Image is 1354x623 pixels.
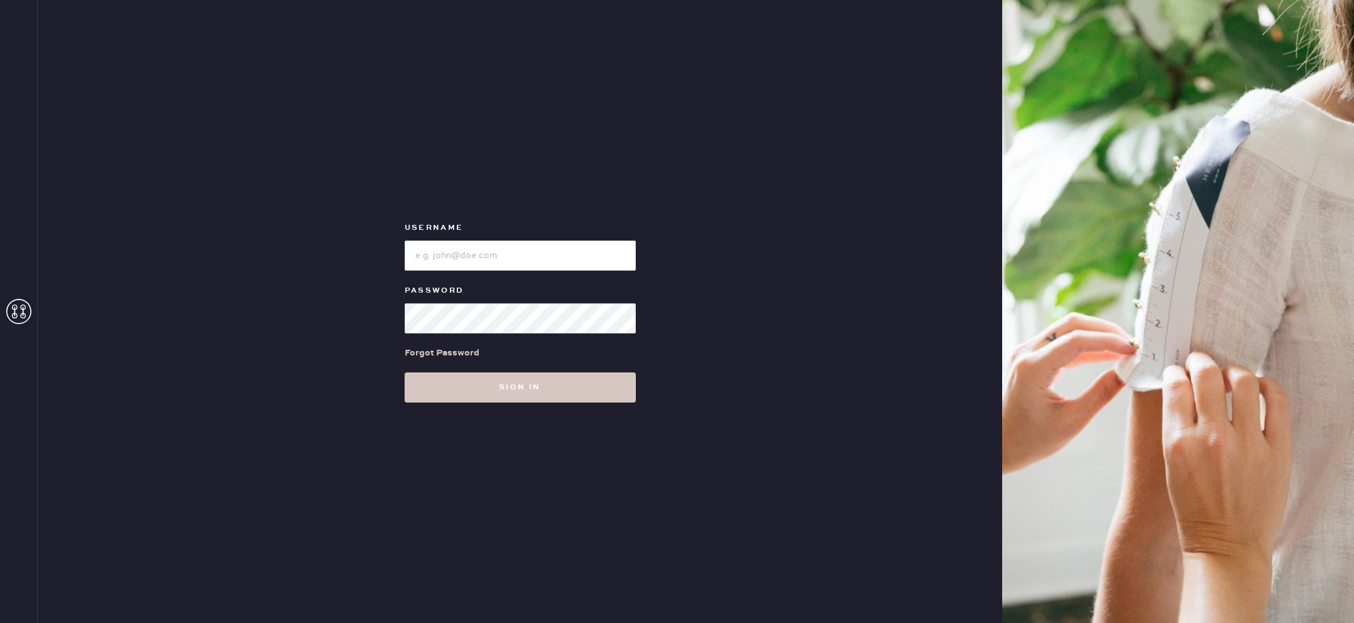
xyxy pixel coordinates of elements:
[405,372,636,403] button: Sign in
[405,241,636,271] input: e.g. john@doe.com
[405,283,636,298] label: Password
[405,333,479,372] a: Forgot Password
[405,220,636,236] label: Username
[405,346,479,360] div: Forgot Password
